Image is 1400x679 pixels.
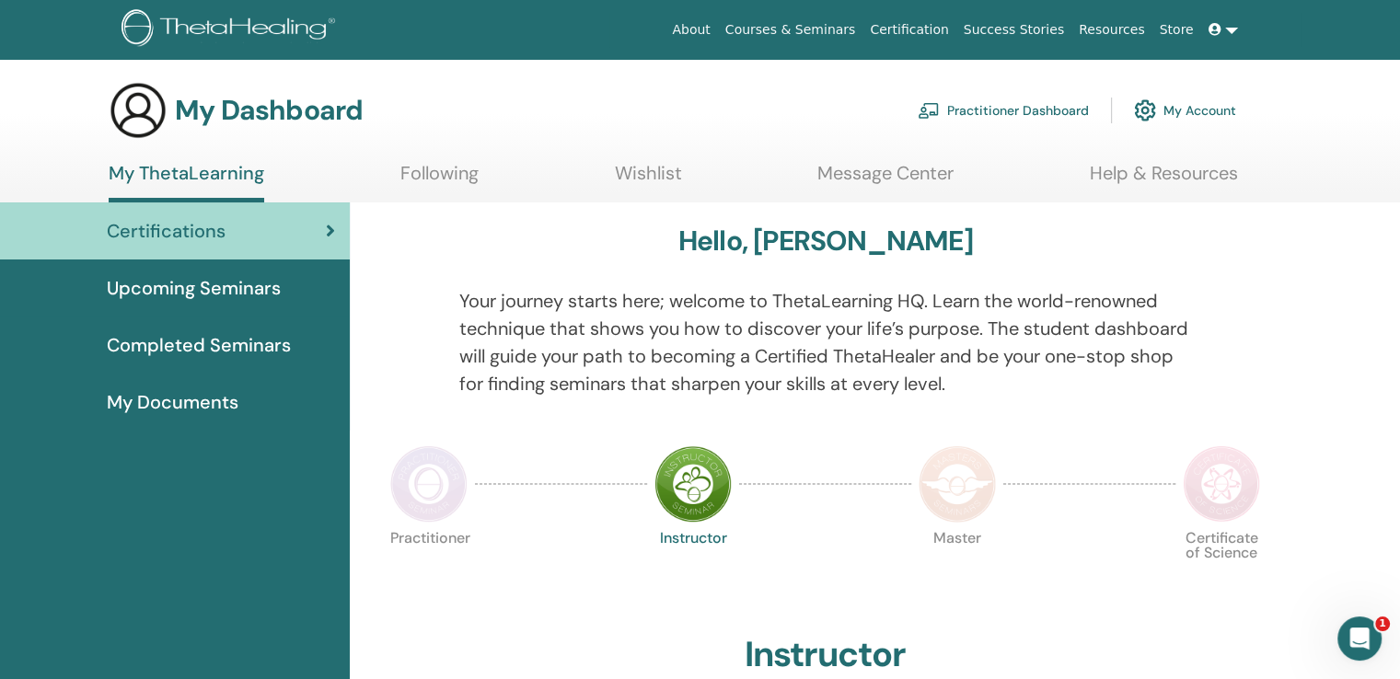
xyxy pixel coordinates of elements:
[175,94,363,127] h3: My Dashboard
[1183,445,1260,523] img: Certificate of Science
[1134,90,1236,131] a: My Account
[1183,531,1260,608] p: Certificate of Science
[718,13,863,47] a: Courses & Seminars
[1134,95,1156,126] img: cog.svg
[1090,162,1238,198] a: Help & Resources
[1375,616,1390,631] span: 1
[107,274,281,302] span: Upcoming Seminars
[745,634,906,676] h2: Instructor
[615,162,682,198] a: Wishlist
[390,445,468,523] img: Practitioner
[665,13,717,47] a: About
[678,224,973,258] h3: Hello, [PERSON_NAME]
[107,388,238,416] span: My Documents
[400,162,479,198] a: Following
[817,162,954,198] a: Message Center
[918,90,1089,131] a: Practitioner Dashboard
[107,331,291,359] span: Completed Seminars
[390,531,468,608] p: Practitioner
[956,13,1071,47] a: Success Stories
[121,9,341,51] img: logo.png
[654,445,732,523] img: Instructor
[107,217,226,245] span: Certifications
[862,13,955,47] a: Certification
[919,531,996,608] p: Master
[459,287,1192,397] p: Your journey starts here; welcome to ThetaLearning HQ. Learn the world-renowned technique that sh...
[654,531,732,608] p: Instructor
[1337,616,1382,661] iframe: Intercom live chat
[1071,13,1152,47] a: Resources
[918,102,940,119] img: chalkboard-teacher.svg
[109,162,264,202] a: My ThetaLearning
[109,81,168,140] img: generic-user-icon.jpg
[1152,13,1201,47] a: Store
[919,445,996,523] img: Master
